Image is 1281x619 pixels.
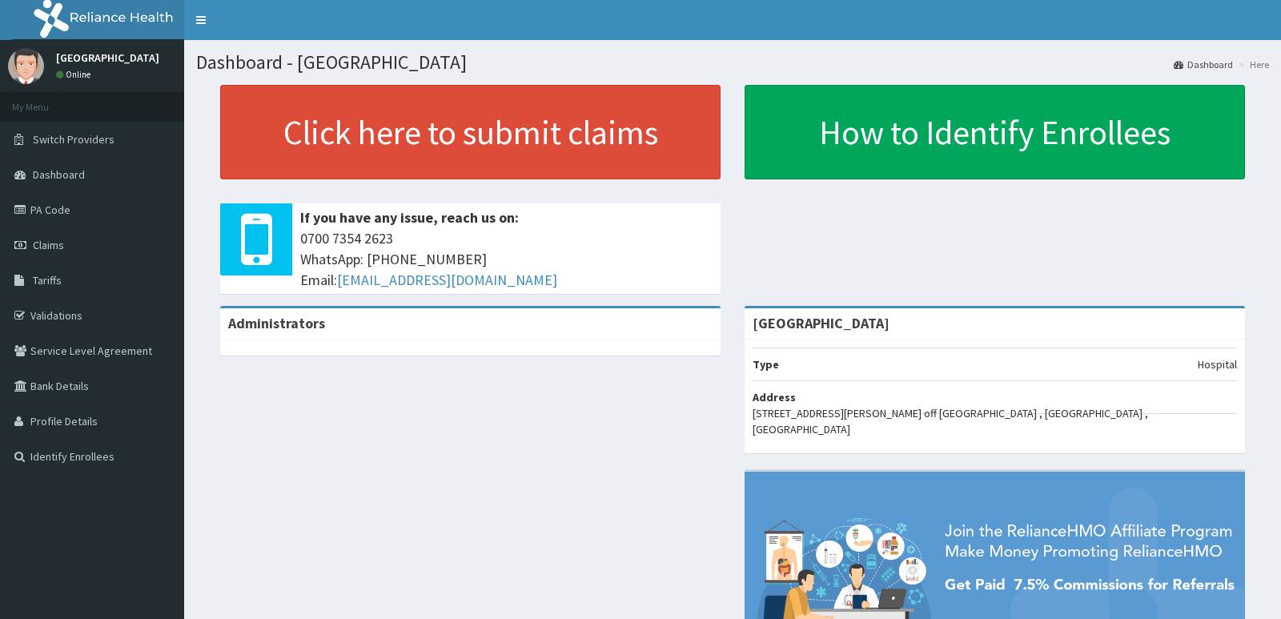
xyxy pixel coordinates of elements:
li: Here [1235,58,1269,71]
b: If you have any issue, reach us on: [300,208,519,227]
b: Type [753,357,779,372]
img: User Image [8,48,44,84]
span: Claims [33,238,64,252]
span: 0700 7354 2623 WhatsApp: [PHONE_NUMBER] Email: [300,228,713,290]
strong: [GEOGRAPHIC_DATA] [753,314,889,332]
span: Switch Providers [33,132,114,147]
a: Online [56,69,94,80]
b: Address [753,390,796,404]
span: Dashboard [33,167,85,182]
b: Administrators [228,314,325,332]
a: How to Identify Enrollees [745,85,1245,179]
a: Dashboard [1174,58,1233,71]
h1: Dashboard - [GEOGRAPHIC_DATA] [196,52,1269,73]
p: [STREET_ADDRESS][PERSON_NAME] off [GEOGRAPHIC_DATA] , [GEOGRAPHIC_DATA] ,[GEOGRAPHIC_DATA] [753,405,1237,437]
p: Hospital [1198,356,1237,372]
p: [GEOGRAPHIC_DATA] [56,52,159,63]
span: Tariffs [33,273,62,287]
a: [EMAIL_ADDRESS][DOMAIN_NAME] [337,271,557,289]
a: Click here to submit claims [220,85,721,179]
